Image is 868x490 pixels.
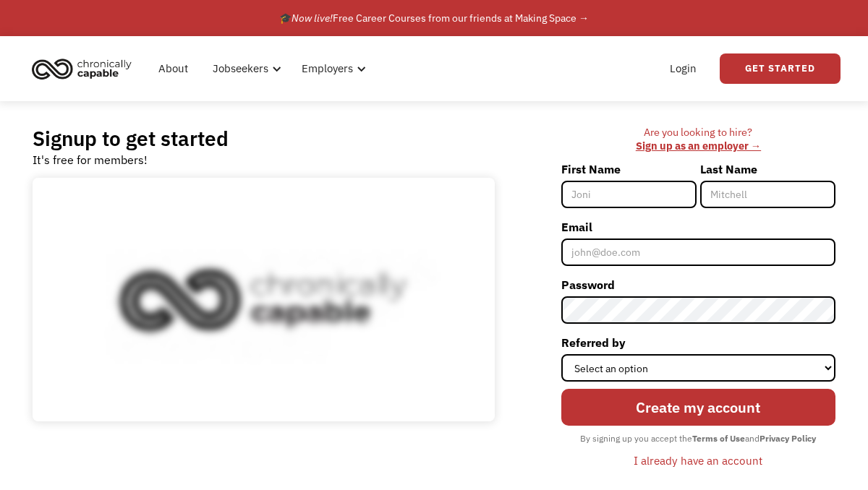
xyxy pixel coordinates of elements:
div: Employers [293,46,370,92]
form: Member-Signup-Form [561,158,835,473]
div: I already have an account [634,452,762,469]
a: About [150,46,197,92]
input: john@doe.com [561,238,835,266]
div: Jobseekers [204,46,286,92]
input: Joni [561,181,697,208]
a: Get Started [720,53,841,84]
em: Now live! [292,12,333,25]
h2: Signup to get started [33,126,229,151]
a: home [27,53,142,85]
div: It's free for members! [33,151,148,168]
div: Employers [302,60,353,77]
div: Are you looking to hire? ‍ [561,126,835,152]
div: By signing up you accept the and [573,429,823,448]
input: Mitchell [700,181,835,208]
label: Referred by [561,331,835,354]
a: Login [661,46,705,92]
a: I already have an account [623,448,773,473]
strong: Privacy Policy [759,433,816,444]
img: Chronically Capable logo [27,53,136,85]
label: Last Name [700,158,835,181]
div: Jobseekers [213,60,268,77]
label: First Name [561,158,697,181]
div: 🎓 Free Career Courses from our friends at Making Space → [279,9,589,27]
input: Create my account [561,389,835,426]
label: Password [561,273,835,296]
label: Email [561,215,835,238]
a: Sign up as an employer → [636,139,761,152]
strong: Terms of Use [692,433,745,444]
